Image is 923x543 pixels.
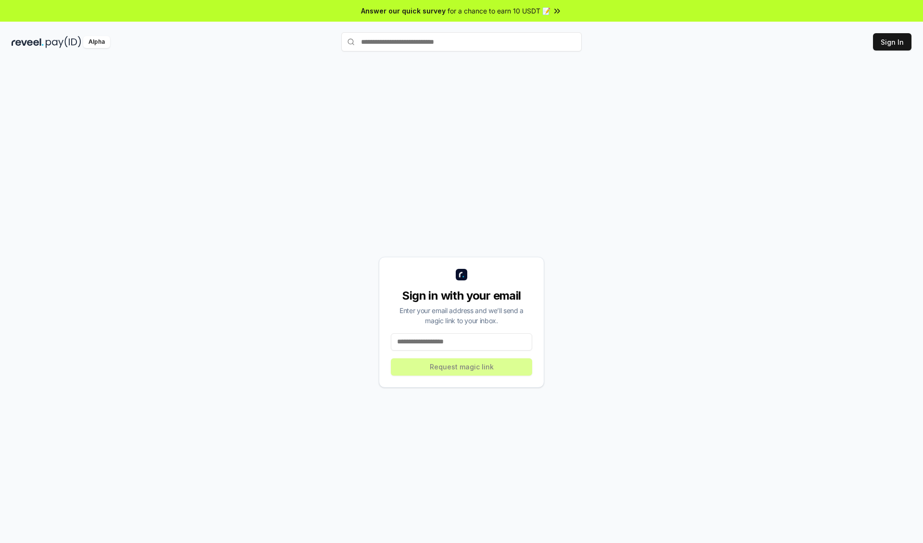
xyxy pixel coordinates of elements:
div: Sign in with your email [391,288,532,303]
img: reveel_dark [12,36,44,48]
div: Enter your email address and we’ll send a magic link to your inbox. [391,305,532,326]
span: Answer our quick survey [361,6,446,16]
button: Sign In [873,33,911,51]
span: for a chance to earn 10 USDT 📝 [448,6,550,16]
img: logo_small [456,269,467,280]
div: Alpha [83,36,110,48]
img: pay_id [46,36,81,48]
